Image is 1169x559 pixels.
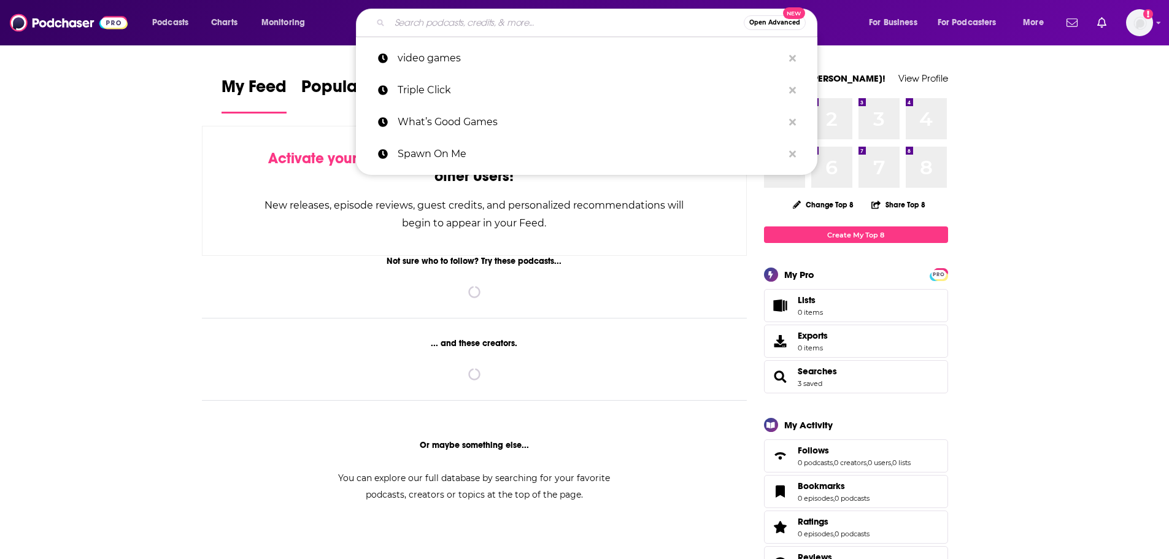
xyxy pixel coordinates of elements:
[764,475,948,508] span: Bookmarks
[871,193,926,217] button: Share Top 8
[798,308,823,317] span: 0 items
[798,295,823,306] span: Lists
[764,360,948,393] span: Searches
[891,458,892,467] span: ,
[1126,9,1153,36] span: Logged in as WesBurdett
[764,226,948,243] a: Create My Top 8
[784,269,814,280] div: My Pro
[833,530,835,538] span: ,
[764,289,948,322] a: Lists
[868,458,891,467] a: 0 users
[869,14,917,31] span: For Business
[798,330,828,341] span: Exports
[930,13,1014,33] button: open menu
[798,445,829,456] span: Follows
[833,494,835,503] span: ,
[323,470,625,503] div: You can explore our full database by searching for your favorite podcasts, creators or topics at ...
[798,366,837,377] a: Searches
[222,76,287,114] a: My Feed
[1126,9,1153,36] button: Show profile menu
[202,338,747,349] div: ... and these creators.
[202,440,747,450] div: Or maybe something else...
[768,368,793,385] a: Searches
[398,42,783,74] p: video games
[390,13,744,33] input: Search podcasts, credits, & more...
[144,13,204,33] button: open menu
[764,325,948,358] a: Exports
[866,458,868,467] span: ,
[398,106,783,138] p: What’s Good Games
[356,74,817,106] a: Triple Click
[892,458,911,467] a: 0 lists
[1092,12,1111,33] a: Show notifications dropdown
[356,106,817,138] a: What’s Good Games
[898,72,948,84] a: View Profile
[1126,9,1153,36] img: User Profile
[203,13,245,33] a: Charts
[264,150,685,185] div: by following Podcasts, Creators, Lists, and other Users!
[834,458,866,467] a: 0 creators
[783,7,805,19] span: New
[798,445,911,456] a: Follows
[253,13,321,33] button: open menu
[932,270,946,279] span: PRO
[398,74,783,106] p: Triple Click
[932,269,946,279] a: PRO
[368,9,829,37] div: Search podcasts, credits, & more...
[798,458,833,467] a: 0 podcasts
[798,480,870,492] a: Bookmarks
[798,516,828,527] span: Ratings
[835,494,870,503] a: 0 podcasts
[835,530,870,538] a: 0 podcasts
[784,419,833,431] div: My Activity
[785,197,862,212] button: Change Top 8
[798,480,845,492] span: Bookmarks
[301,76,406,104] span: Popular Feed
[1023,14,1044,31] span: More
[222,76,287,104] span: My Feed
[798,379,822,388] a: 3 saved
[768,297,793,314] span: Lists
[356,138,817,170] a: Spawn On Me
[768,333,793,350] span: Exports
[1014,13,1059,33] button: open menu
[211,14,237,31] span: Charts
[798,530,833,538] a: 0 episodes
[860,13,933,33] button: open menu
[10,11,128,34] img: Podchaser - Follow, Share and Rate Podcasts
[398,138,783,170] p: Spawn On Me
[768,447,793,465] a: Follows
[768,519,793,536] a: Ratings
[268,149,394,168] span: Activate your Feed
[356,42,817,74] a: video games
[1143,9,1153,19] svg: Add a profile image
[749,20,800,26] span: Open Advanced
[798,516,870,527] a: Ratings
[798,295,816,306] span: Lists
[768,483,793,500] a: Bookmarks
[938,14,997,31] span: For Podcasters
[744,15,806,30] button: Open AdvancedNew
[798,494,833,503] a: 0 episodes
[1062,12,1082,33] a: Show notifications dropdown
[798,344,828,352] span: 0 items
[833,458,834,467] span: ,
[301,76,406,114] a: Popular Feed
[764,72,885,84] a: Welcome [PERSON_NAME]!
[264,196,685,232] div: New releases, episode reviews, guest credits, and personalized recommendations will begin to appe...
[152,14,188,31] span: Podcasts
[764,439,948,472] span: Follows
[764,511,948,544] span: Ratings
[261,14,305,31] span: Monitoring
[202,256,747,266] div: Not sure who to follow? Try these podcasts...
